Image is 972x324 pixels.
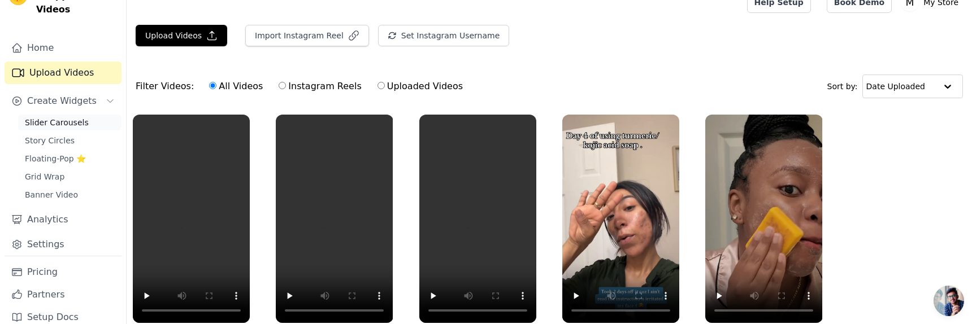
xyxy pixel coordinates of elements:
[136,73,469,99] div: Filter Videos:
[827,75,964,98] div: Sort by:
[5,62,121,84] a: Upload Videos
[5,261,121,283] a: Pricing
[25,117,89,128] span: Slider Carousels
[5,283,121,306] a: Partners
[5,90,121,112] button: Create Widgets
[25,153,86,164] span: Floating-Pop ⭐
[377,79,463,94] label: Uploaded Videos
[377,82,385,89] input: Uploaded Videos
[18,151,121,167] a: Floating-Pop ⭐
[25,135,75,146] span: Story Circles
[18,133,121,148] a: Story Circles
[5,233,121,256] a: Settings
[25,171,64,182] span: Grid Wrap
[18,169,121,185] a: Grid Wrap
[25,189,78,200] span: Banner Video
[5,208,121,231] a: Analytics
[27,94,97,108] span: Create Widgets
[378,25,509,46] button: Set Instagram Username
[278,79,362,94] label: Instagram Reels
[245,25,369,46] button: Import Instagram Reel
[18,115,121,130] a: Slider Carousels
[5,37,121,59] a: Home
[209,82,216,89] input: All Videos
[279,82,286,89] input: Instagram Reels
[136,25,227,46] button: Upload Videos
[18,187,121,203] a: Banner Video
[934,286,964,316] div: Open chat
[209,79,263,94] label: All Videos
